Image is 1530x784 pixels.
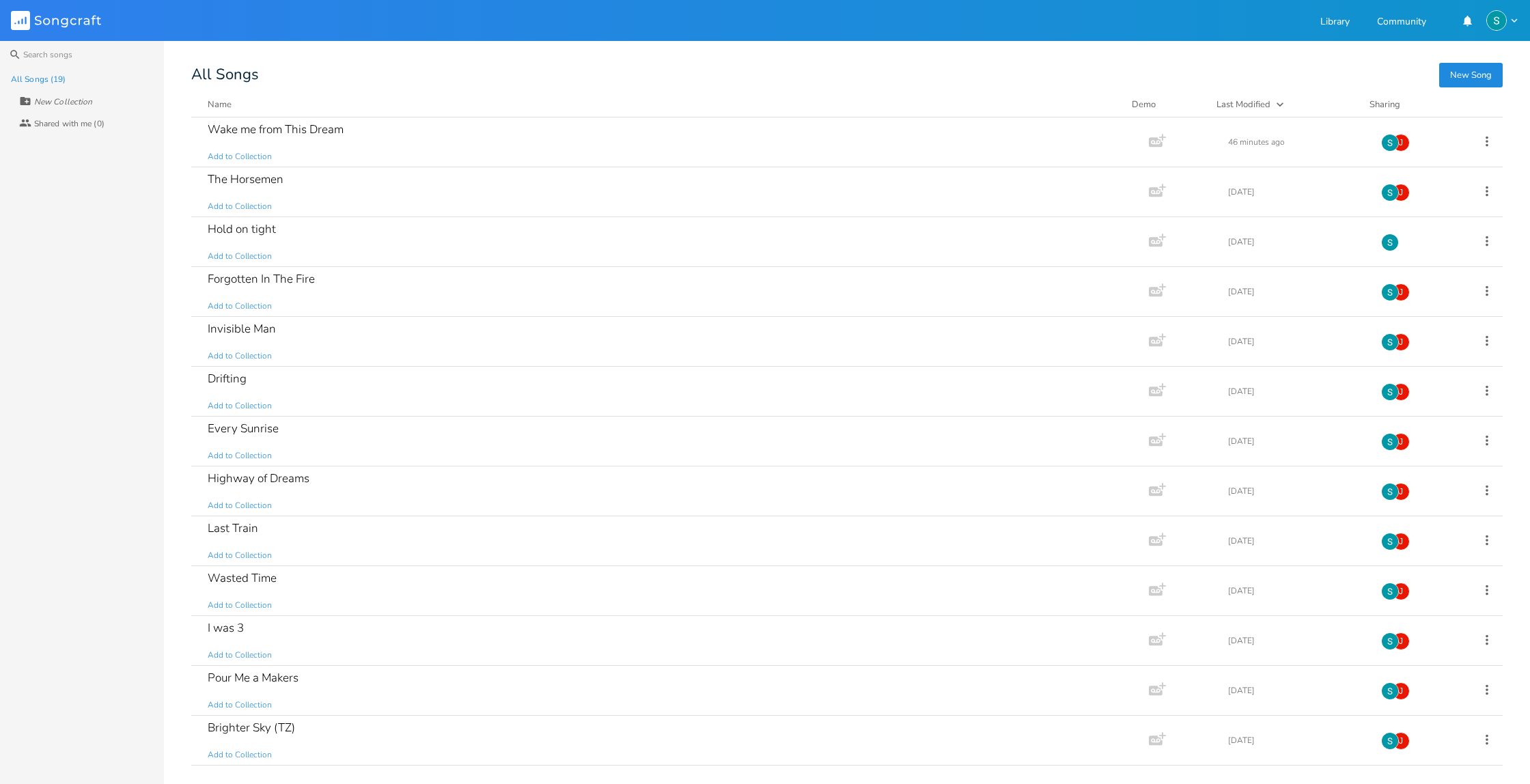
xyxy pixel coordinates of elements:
div: [DATE] [1228,337,1365,346]
div: Endless Storm [208,772,282,783]
img: Stevie Jay [1381,283,1399,301]
div: Demo [1132,98,1200,111]
a: Community [1377,17,1426,29]
div: [DATE] [1228,636,1365,645]
img: Stevie Jay [1381,184,1399,201]
img: Stevie Jay [1381,583,1399,600]
img: Stevie Jay [1381,383,1399,401]
div: 46 minutes ago [1228,138,1365,146]
span: Add to Collection [208,649,272,661]
img: Stevie Jay [1381,483,1399,501]
div: The Horsemen [208,173,283,185]
span: Add to Collection [208,749,272,761]
div: All Songs (19) [11,75,66,83]
div: Pour Me a Makers [208,672,298,684]
div: All Songs [191,68,1503,81]
div: Forgotten In The Fire [208,273,315,285]
span: Add to Collection [208,450,272,462]
img: Stevie Jay [1381,682,1399,700]
span: Add to Collection [208,300,272,312]
div: Sharing [1369,98,1451,111]
div: Drifting [208,373,247,384]
div: [DATE] [1228,487,1365,495]
div: Last Modified [1216,98,1270,111]
div: james.coutts100 [1392,184,1410,201]
div: Brighter Sky (TZ) [208,722,295,733]
img: Stevie Jay [1486,10,1507,31]
div: james.coutts100 [1392,732,1410,750]
button: Name [208,98,1115,111]
span: Add to Collection [208,251,272,262]
a: Library [1320,17,1350,29]
div: [DATE] [1228,537,1365,545]
span: Add to Collection [208,201,272,212]
span: Add to Collection [208,600,272,611]
img: Stevie Jay [1381,234,1399,251]
div: james.coutts100 [1392,283,1410,301]
div: Hold on tight [208,223,276,235]
div: [DATE] [1228,736,1365,744]
div: james.coutts100 [1392,483,1410,501]
button: New Song [1439,63,1503,87]
div: [DATE] [1228,387,1365,395]
div: [DATE] [1228,238,1365,246]
img: Stevie Jay [1381,533,1399,550]
div: [DATE] [1228,686,1365,695]
div: Wasted Time [208,572,277,584]
div: james.coutts100 [1392,433,1410,451]
span: Add to Collection [208,500,272,512]
div: Name [208,98,232,111]
span: Add to Collection [208,699,272,711]
div: james.coutts100 [1392,383,1410,401]
div: james.coutts100 [1392,583,1410,600]
button: Last Modified [1216,98,1353,111]
div: [DATE] [1228,437,1365,445]
div: Shared with me (0) [34,120,105,128]
div: Highway of Dreams [208,473,309,484]
div: james.coutts100 [1392,533,1410,550]
div: [DATE] [1228,188,1365,196]
img: Stevie Jay [1381,333,1399,351]
span: Add to Collection [208,550,272,561]
div: Last Train [208,522,258,534]
div: Invisible Man [208,323,276,335]
div: james.coutts100 [1392,632,1410,650]
span: Add to Collection [208,350,272,362]
img: Stevie Jay [1381,632,1399,650]
div: I was 3 [208,622,244,634]
span: Add to Collection [208,151,272,163]
img: Stevie Jay [1381,732,1399,750]
div: james.coutts100 [1392,134,1410,152]
div: Wake me from This Dream [208,124,344,135]
img: Stevie Jay [1381,433,1399,451]
span: Add to Collection [208,400,272,412]
div: james.coutts100 [1392,682,1410,700]
div: [DATE] [1228,288,1365,296]
div: New Collection [34,98,92,106]
div: [DATE] [1228,587,1365,595]
img: Stevie Jay [1381,134,1399,152]
div: Every Sunrise [208,423,279,434]
div: james.coutts100 [1392,333,1410,351]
